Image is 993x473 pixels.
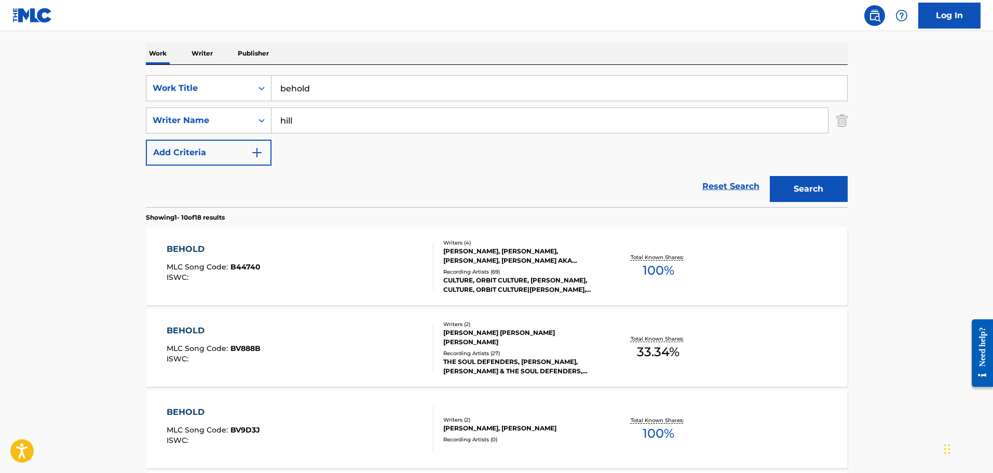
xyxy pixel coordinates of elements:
[770,176,848,202] button: Search
[443,436,600,443] div: Recording Artists ( 0 )
[443,268,600,276] div: Recording Artists ( 69 )
[230,262,261,272] span: B44740
[895,9,908,22] img: help
[631,416,686,424] p: Total Known Shares:
[235,43,272,64] p: Publisher
[443,349,600,357] div: Recording Artists ( 27 )
[643,424,674,443] span: 100 %
[146,43,170,64] p: Work
[864,5,885,26] a: Public Search
[167,406,260,418] div: BEHOLD
[443,357,600,376] div: THE SOUL DEFENDERS, [PERSON_NAME], [PERSON_NAME] & THE SOUL DEFENDERS, CULTURE, [PERSON_NAME] & T...
[443,416,600,424] div: Writers ( 2 )
[167,354,191,363] span: ISWC :
[631,253,686,261] p: Total Known Shares:
[230,425,260,435] span: BV9D3J
[167,262,230,272] span: MLC Song Code :
[944,434,950,465] div: Drag
[146,213,225,222] p: Showing 1 - 10 of 18 results
[643,261,674,280] span: 100 %
[153,114,246,127] div: Writer Name
[836,107,848,133] img: Delete Criterion
[443,239,600,247] div: Writers ( 4 )
[153,82,246,94] div: Work Title
[167,344,230,353] span: MLC Song Code :
[230,344,261,353] span: BV888B
[146,390,848,468] a: BEHOLDMLC Song Code:BV9D3JISWC:Writers (2)[PERSON_NAME], [PERSON_NAME]Recording Artists (0)Total ...
[941,423,993,473] iframe: Chat Widget
[167,273,191,282] span: ISWC :
[697,175,765,198] a: Reset Search
[167,325,261,337] div: BEHOLD
[443,320,600,328] div: Writers ( 2 )
[868,9,881,22] img: search
[891,5,912,26] div: Help
[443,424,600,433] div: [PERSON_NAME], [PERSON_NAME]
[443,247,600,265] div: [PERSON_NAME], [PERSON_NAME], [PERSON_NAME], [PERSON_NAME] AKA [PERSON_NAME]
[443,276,600,294] div: CULTURE, ORBIT CULTURE, [PERSON_NAME], CULTURE, ORBIT CULTURE|[PERSON_NAME], ORBIT CULTURE
[631,335,686,343] p: Total Known Shares:
[167,436,191,445] span: ISWC :
[167,243,261,255] div: BEHOLD
[146,227,848,305] a: BEHOLDMLC Song Code:B44740ISWC:Writers (4)[PERSON_NAME], [PERSON_NAME], [PERSON_NAME], [PERSON_NA...
[167,425,230,435] span: MLC Song Code :
[918,3,981,29] a: Log In
[637,343,679,361] span: 33.34 %
[251,146,263,159] img: 9d2ae6d4665cec9f34b9.svg
[443,328,600,347] div: [PERSON_NAME] [PERSON_NAME] [PERSON_NAME]
[188,43,216,64] p: Writer
[146,309,848,387] a: BEHOLDMLC Song Code:BV888BISWC:Writers (2)[PERSON_NAME] [PERSON_NAME] [PERSON_NAME]Recording Arti...
[964,311,993,395] iframe: Resource Center
[12,8,52,23] img: MLC Logo
[146,75,848,207] form: Search Form
[146,140,271,166] button: Add Criteria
